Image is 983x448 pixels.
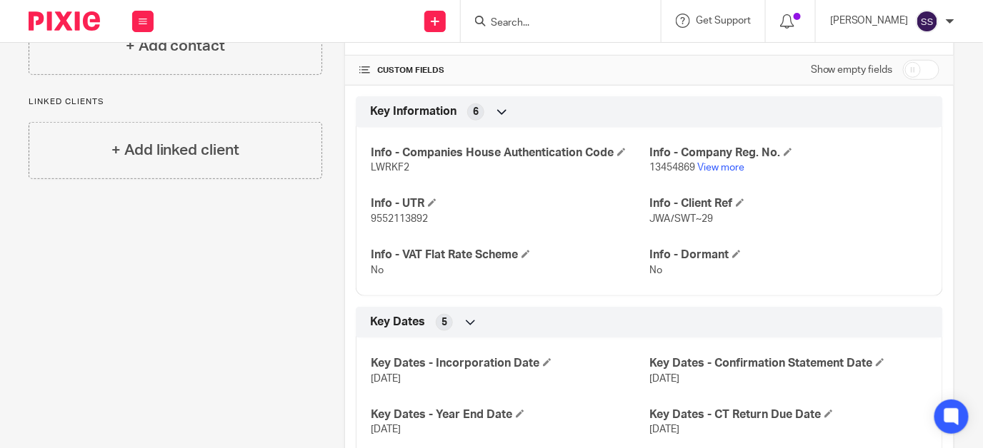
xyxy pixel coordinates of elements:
[441,315,447,330] span: 5
[649,146,928,161] h4: Info - Company Reg. No.
[29,96,322,108] p: Linked clients
[371,424,401,434] span: [DATE]
[29,11,100,31] img: Pixie
[916,10,939,33] img: svg%3E
[370,315,425,330] span: Key Dates
[371,214,428,224] span: 9552113892
[489,17,618,30] input: Search
[830,14,909,28] p: [PERSON_NAME]
[473,105,479,119] span: 6
[371,356,649,371] h4: Key Dates - Incorporation Date
[111,139,240,161] h4: + Add linked client
[649,265,662,275] span: No
[649,356,928,371] h4: Key Dates - Confirmation Statement Date
[359,65,649,76] h4: CUSTOM FIELDS
[371,196,649,211] h4: Info - UTR
[649,196,928,211] h4: Info - Client Ref
[371,248,649,263] h4: Info - VAT Flat Rate Scheme
[371,146,649,161] h4: Info - Companies House Authentication Code
[371,374,401,384] span: [DATE]
[649,163,695,173] span: 13454869
[649,424,679,434] span: [DATE]
[649,374,679,384] span: [DATE]
[371,407,649,422] h4: Key Dates - Year End Date
[649,214,713,224] span: JWA/SWT~29
[649,248,928,263] h4: Info - Dormant
[371,163,409,173] span: LWRKF2
[696,16,751,26] span: Get Support
[811,63,893,77] label: Show empty fields
[126,35,226,57] h4: + Add contact
[371,265,384,275] span: No
[370,104,456,119] span: Key Information
[649,407,928,422] h4: Key Dates - CT Return Due Date
[697,163,744,173] a: View more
